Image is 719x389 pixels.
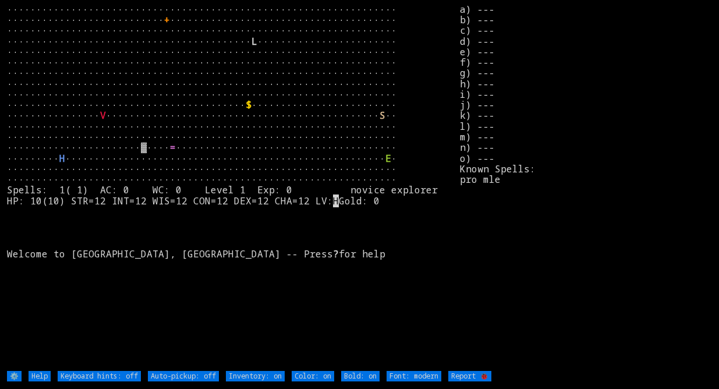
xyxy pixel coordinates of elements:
input: ⚙️ [7,371,22,381]
stats: a) --- b) --- c) --- d) --- e) --- f) --- g) --- h) --- i) --- j) --- k) --- l) --- m) --- n) ---... [460,4,711,370]
input: Help [29,371,51,381]
font: E [385,152,391,165]
input: Font: modern [387,371,441,381]
larn: ··································································· ··························· ·... [7,4,460,370]
font: H [59,152,65,165]
font: V [100,109,106,122]
input: Report 🐞 [448,371,491,381]
mark: H [333,194,339,207]
font: L [252,35,257,48]
input: Bold: on [341,371,380,381]
b: ? [333,247,339,260]
font: = [170,141,176,154]
font: S [380,109,385,122]
font: $ [246,98,252,111]
input: Keyboard hints: off [58,371,141,381]
font: + [164,13,170,26]
input: Inventory: on [226,371,285,381]
input: Color: on [292,371,334,381]
input: Auto-pickup: off [148,371,219,381]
